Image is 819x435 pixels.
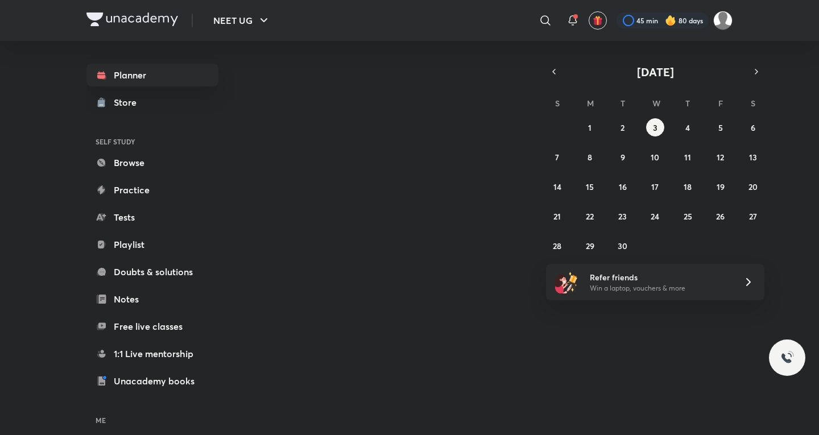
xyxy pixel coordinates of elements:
abbr: Saturday [751,98,755,109]
a: Planner [86,64,218,86]
a: Store [86,91,218,114]
abbr: September 9, 2025 [621,152,625,163]
abbr: September 14, 2025 [553,181,561,192]
p: Win a laptop, vouchers & more [590,283,730,293]
button: September 12, 2025 [712,148,730,166]
button: September 6, 2025 [744,118,762,136]
abbr: September 28, 2025 [553,241,561,251]
button: September 11, 2025 [679,148,697,166]
a: Notes [86,288,218,310]
abbr: September 1, 2025 [588,122,591,133]
img: avatar [593,15,603,26]
h6: SELF STUDY [86,132,218,151]
button: avatar [589,11,607,30]
button: September 5, 2025 [712,118,730,136]
button: September 25, 2025 [679,207,697,225]
a: 1:1 Live mentorship [86,342,218,365]
button: September 29, 2025 [581,237,599,255]
button: September 26, 2025 [712,207,730,225]
abbr: Tuesday [621,98,625,109]
abbr: September 8, 2025 [588,152,592,163]
abbr: September 24, 2025 [651,211,659,222]
abbr: September 16, 2025 [619,181,627,192]
abbr: September 2, 2025 [621,122,624,133]
button: September 22, 2025 [581,207,599,225]
abbr: September 19, 2025 [717,181,725,192]
div: Store [114,96,143,109]
abbr: September 12, 2025 [717,152,724,163]
img: referral [555,271,578,293]
abbr: September 30, 2025 [618,241,627,251]
button: September 7, 2025 [548,148,566,166]
abbr: September 17, 2025 [651,181,659,192]
a: Tests [86,206,218,229]
abbr: September 10, 2025 [651,152,659,163]
abbr: September 3, 2025 [653,122,657,133]
button: September 19, 2025 [712,177,730,196]
abbr: September 25, 2025 [684,211,692,222]
button: September 15, 2025 [581,177,599,196]
button: September 23, 2025 [614,207,632,225]
img: streak [665,15,676,26]
abbr: September 7, 2025 [555,152,559,163]
h6: ME [86,411,218,430]
button: September 16, 2025 [614,177,632,196]
button: September 13, 2025 [744,148,762,166]
button: September 24, 2025 [646,207,664,225]
button: September 20, 2025 [744,177,762,196]
img: Kushagra Singh [713,11,733,30]
button: September 2, 2025 [614,118,632,136]
abbr: September 29, 2025 [586,241,594,251]
button: September 14, 2025 [548,177,566,196]
abbr: September 27, 2025 [749,211,757,222]
button: September 3, 2025 [646,118,664,136]
abbr: September 5, 2025 [718,122,723,133]
button: September 17, 2025 [646,177,664,196]
button: September 8, 2025 [581,148,599,166]
button: September 10, 2025 [646,148,664,166]
button: September 18, 2025 [679,177,697,196]
a: Practice [86,179,218,201]
button: NEET UG [206,9,278,32]
abbr: Thursday [685,98,690,109]
abbr: September 4, 2025 [685,122,690,133]
abbr: September 18, 2025 [684,181,692,192]
abbr: Friday [718,98,723,109]
abbr: Wednesday [652,98,660,109]
h6: Refer friends [590,271,730,283]
abbr: September 6, 2025 [751,122,755,133]
span: [DATE] [637,64,674,80]
button: September 4, 2025 [679,118,697,136]
abbr: September 26, 2025 [716,211,725,222]
a: Doubts & solutions [86,260,218,283]
abbr: September 15, 2025 [586,181,594,192]
button: September 27, 2025 [744,207,762,225]
abbr: September 23, 2025 [618,211,627,222]
abbr: September 21, 2025 [553,211,561,222]
a: Unacademy books [86,370,218,392]
abbr: September 11, 2025 [684,152,691,163]
button: September 28, 2025 [548,237,566,255]
abbr: Sunday [555,98,560,109]
button: September 30, 2025 [614,237,632,255]
button: September 21, 2025 [548,207,566,225]
a: Browse [86,151,218,174]
abbr: September 22, 2025 [586,211,594,222]
a: Free live classes [86,315,218,338]
a: Company Logo [86,13,178,29]
img: ttu [780,351,794,364]
button: [DATE] [562,64,748,80]
button: September 1, 2025 [581,118,599,136]
abbr: September 13, 2025 [749,152,757,163]
img: Company Logo [86,13,178,26]
a: Playlist [86,233,218,256]
button: September 9, 2025 [614,148,632,166]
abbr: September 20, 2025 [748,181,758,192]
abbr: Monday [587,98,594,109]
